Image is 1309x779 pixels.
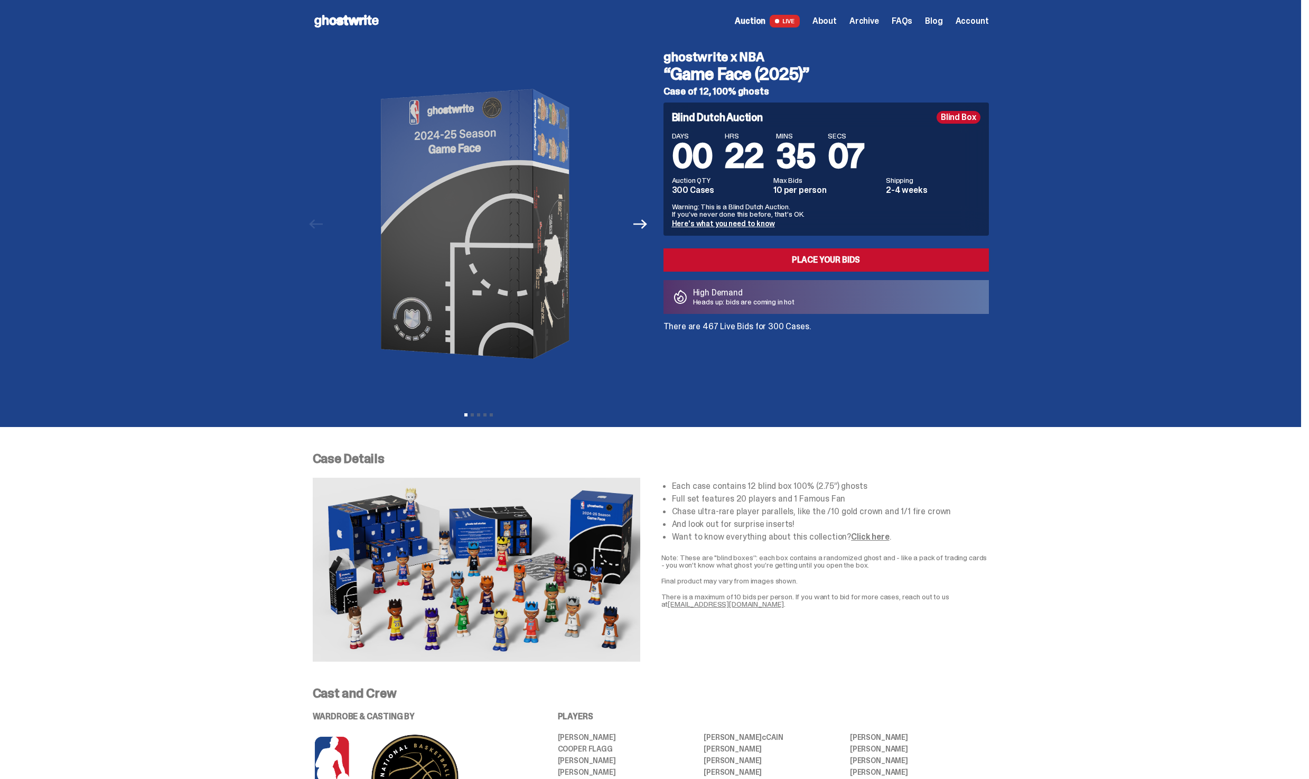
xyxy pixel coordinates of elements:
dt: Max Bids [773,177,880,184]
span: DAYS [672,132,713,140]
a: Here's what you need to know [672,219,775,228]
p: PLAYERS [558,712,989,721]
li: [PERSON_NAME] [850,768,989,776]
p: There are 467 Live Bids for 300 Cases. [663,322,989,331]
button: View slide 5 [490,413,493,416]
span: 00 [672,134,713,178]
span: 35 [776,134,815,178]
button: View slide 4 [483,413,487,416]
span: MINS [776,132,815,140]
li: [PERSON_NAME] [558,757,697,764]
p: Note: These are "blind boxes”: each box contains a randomized ghost and - like a pack of trading ... [661,554,989,569]
h4: Blind Dutch Auction [672,112,763,123]
p: Warning: This is a Blind Dutch Auction. If you’ve never done this before, that’s OK. [672,203,980,218]
dd: 10 per person [773,186,880,194]
dd: 2-4 weeks [886,186,980,194]
a: Place your Bids [663,248,989,272]
span: 22 [725,134,763,178]
li: [PERSON_NAME] [850,734,989,741]
a: Auction LIVE [735,15,799,27]
li: Full set features 20 players and 1 Famous Fan [672,495,989,503]
div: Blind Box [937,111,980,124]
a: [EMAIL_ADDRESS][DOMAIN_NAME] [668,599,784,609]
a: Blog [925,17,942,25]
span: c [762,732,766,742]
a: Archive [849,17,879,25]
h5: Case of 12, 100% ghosts [663,87,989,96]
li: Chase ultra-rare player parallels, like the /10 gold crown and 1/1 fire crown [672,507,989,516]
button: View slide 1 [464,413,467,416]
p: High Demand [693,289,795,297]
dt: Shipping [886,177,980,184]
p: Final product may vary from images shown. [661,577,989,585]
p: Case Details [313,452,989,465]
li: [PERSON_NAME] [704,757,843,764]
li: Cooper Flagg [558,745,697,753]
li: [PERSON_NAME] [850,757,989,764]
button: Next [629,212,652,236]
a: About [812,17,837,25]
span: 07 [828,134,864,178]
p: Cast and Crew [313,687,989,700]
li: Want to know everything about this collection? . [672,533,989,541]
a: Click here [851,531,889,542]
p: There is a maximum of 10 bids per person. If you want to bid for more cases, reach out to us at . [661,593,989,608]
dt: Auction QTY [672,177,768,184]
li: Each case contains 12 blind box 100% (2.75”) ghosts [672,482,989,490]
button: View slide 2 [471,413,474,416]
img: NBA-Case-Details.png [313,478,640,662]
button: View slide 3 [477,413,480,416]
span: LIVE [770,15,800,27]
a: FAQs [892,17,912,25]
li: And look out for surprise inserts! [672,520,989,528]
p: Heads up: bids are coming in hot [693,298,795,305]
h3: “Game Face (2025)” [663,66,989,82]
li: [PERSON_NAME] [704,768,843,776]
span: HRS [725,132,763,140]
li: [PERSON_NAME] [850,745,989,753]
dd: 300 Cases [672,186,768,194]
span: SECS [828,132,864,140]
p: WARDROBE & CASTING BY [313,712,528,721]
h4: ghostwrite x NBA [663,51,989,63]
span: Auction [735,17,765,25]
li: [PERSON_NAME] [704,745,843,753]
li: [PERSON_NAME] CAIN [704,734,843,741]
li: [PERSON_NAME] [558,768,697,776]
li: [PERSON_NAME] [558,734,697,741]
img: NBA-Hero-1.png [333,42,624,406]
a: Account [956,17,989,25]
